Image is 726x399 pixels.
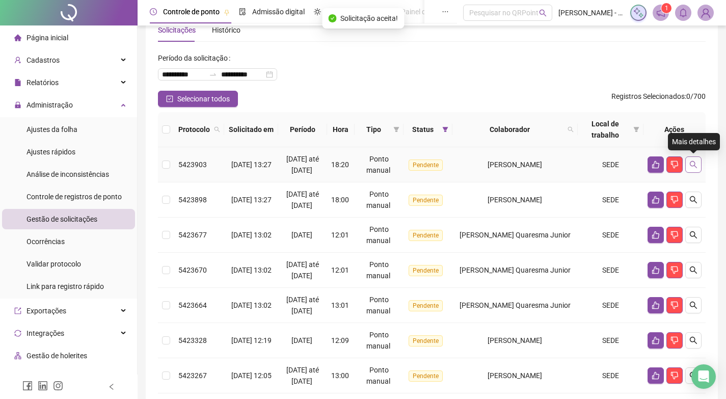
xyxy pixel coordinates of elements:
label: Período da solicitação [158,50,234,66]
span: Controle de ponto [163,8,220,16]
th: Hora [327,112,355,147]
span: check-square [166,95,173,102]
span: filter [633,126,639,132]
span: 12:09 [331,336,349,344]
span: Gestão de férias [327,8,379,16]
span: dislike [670,301,679,309]
span: [DATE] até [DATE] [286,296,319,315]
span: export [14,307,21,314]
span: Relatórios [26,78,59,87]
span: 5423328 [178,336,207,344]
td: SEDE [578,182,643,218]
span: Ponto manual [366,366,390,385]
span: [PERSON_NAME] Quaresma Junior [460,266,571,274]
span: search [566,122,576,137]
span: like [652,161,660,169]
span: Pendente [409,159,443,171]
span: lock [14,101,21,109]
span: search [214,126,220,132]
span: Ponto manual [366,260,390,280]
span: search [689,371,697,380]
span: like [652,336,660,344]
span: 18:00 [331,196,349,204]
span: [DATE] 12:19 [231,336,272,344]
img: sparkle-icon.fc2bf0ac1784a2077858766a79e2daf3.svg [633,7,644,18]
span: linkedin [38,381,48,391]
span: search [689,161,697,169]
span: 12:01 [331,266,349,274]
span: dislike [670,196,679,204]
span: search [689,196,697,204]
span: Registros Selecionados [611,92,685,100]
span: file [14,79,21,86]
sup: 1 [661,3,671,13]
span: dislike [670,161,679,169]
span: Controle de registros de ponto [26,193,122,201]
td: SEDE [578,253,643,288]
span: Admissão digital [252,8,305,16]
span: [PERSON_NAME] [488,336,542,344]
span: Pendente [409,335,443,347]
span: [DATE] até [DATE] [286,155,319,174]
span: Protocolo [178,124,210,135]
span: Análise de inconsistências [26,170,109,178]
span: Status [408,124,438,135]
span: [DATE] 13:02 [231,266,272,274]
span: like [652,231,660,239]
span: instagram [53,381,63,391]
span: [DATE] 13:27 [231,196,272,204]
span: [PERSON_NAME] Quaresma Junior [460,231,571,239]
span: filter [631,116,641,143]
span: [DATE] até [DATE] [286,260,319,280]
span: Cadastros [26,56,60,64]
div: Ações [648,124,702,135]
span: filter [393,126,399,132]
span: 13:00 [331,371,349,380]
span: [PERSON_NAME] Quaresma Junior [460,301,571,309]
span: [DATE] 13:27 [231,161,272,169]
span: search [689,266,697,274]
span: sun [314,8,321,15]
span: filter [391,122,401,137]
span: 5423664 [178,301,207,309]
span: [PERSON_NAME] [488,161,542,169]
span: like [652,266,660,274]
span: Link para registro rápido [26,282,104,290]
span: Gestão de solicitações [26,215,97,223]
span: Ponto manual [366,296,390,315]
span: [DATE] até [DATE] [286,190,319,209]
span: search [689,231,697,239]
span: [DATE] [291,336,312,344]
span: [DATE] 13:02 [231,301,272,309]
span: Pendente [409,195,443,206]
span: Validar protocolo [26,260,81,268]
div: Histórico [212,24,240,36]
td: SEDE [578,218,643,253]
span: 5423898 [178,196,207,204]
span: : 0 / 700 [611,91,706,107]
td: SEDE [578,288,643,323]
span: dislike [670,266,679,274]
span: Pendente [409,230,443,241]
span: check-circle [328,14,336,22]
span: search [212,122,222,137]
th: Período [278,112,327,147]
span: notification [656,8,665,17]
span: Agente de IA [26,374,66,382]
span: apartment [14,352,21,359]
span: 18:20 [331,161,349,169]
span: filter [442,126,448,132]
span: filter [440,122,450,137]
span: dislike [670,231,679,239]
span: [DATE] [291,231,312,239]
span: Pendente [409,370,443,382]
span: 1 [665,5,668,12]
button: Selecionar todos [158,91,238,107]
span: Ajustes da folha [26,125,77,134]
span: dislike [670,371,679,380]
span: sync [14,330,21,337]
td: SEDE [578,358,643,393]
span: Página inicial [26,34,68,42]
span: Local de trabalho [582,118,629,141]
span: ellipsis [442,8,449,15]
